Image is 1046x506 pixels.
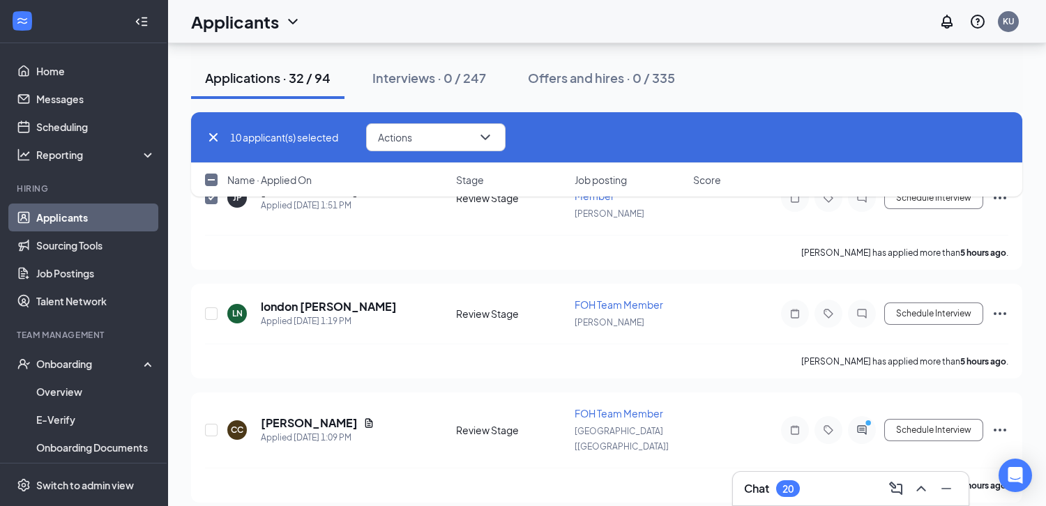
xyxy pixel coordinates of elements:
[36,478,134,492] div: Switch to admin view
[230,130,338,145] span: 10 applicant(s) selected
[378,132,412,142] span: Actions
[820,424,837,436] svg: Tag
[575,317,644,328] span: [PERSON_NAME]
[36,113,156,141] a: Scheduling
[36,259,156,287] a: Job Postings
[575,298,663,311] span: FOH Team Member
[191,10,279,33] h1: Applicants
[862,419,879,430] svg: PrimaryDot
[820,308,837,319] svg: Tag
[787,424,803,436] svg: Note
[36,204,156,231] a: Applicants
[17,183,153,194] div: Hiring
[36,85,156,113] a: Messages
[801,355,1008,367] p: [PERSON_NAME] has applied more than .
[36,287,156,315] a: Talent Network
[36,461,156,489] a: Activity log
[363,417,374,429] svg: Document
[575,407,663,420] span: FOH Team Member
[884,302,983,325] button: Schedule Interview
[575,208,644,219] span: [PERSON_NAME]
[884,419,983,441] button: Schedule Interview
[205,129,222,146] svg: Cross
[992,305,1008,322] svg: Ellipses
[261,314,397,328] div: Applied [DATE] 1:19 PM
[854,424,870,436] svg: ActiveChat
[960,247,1006,258] b: 5 hours ago
[36,231,156,259] a: Sourcing Tools
[231,424,243,436] div: CC
[36,406,156,434] a: E-Verify
[575,426,669,452] span: [GEOGRAPHIC_DATA] [[GEOGRAPHIC_DATA]]
[938,480,955,497] svg: Minimize
[261,299,397,314] h5: london [PERSON_NAME]
[782,483,794,495] div: 20
[285,13,301,30] svg: ChevronDown
[456,307,566,321] div: Review Stage
[17,148,31,162] svg: Analysis
[36,148,156,162] div: Reporting
[744,481,769,496] h3: Chat
[232,307,243,319] div: LN
[135,15,149,29] svg: Collapse
[372,69,486,86] div: Interviews · 0 / 247
[960,480,1006,491] b: 6 hours ago
[999,459,1032,492] div: Open Intercom Messenger
[885,477,907,500] button: ComposeMessage
[15,14,29,28] svg: WorkstreamLogo
[854,308,870,319] svg: ChatInactive
[17,478,31,492] svg: Settings
[801,247,1008,259] p: [PERSON_NAME] has applied more than .
[227,173,312,187] span: Name · Applied On
[693,173,721,187] span: Score
[477,129,494,146] svg: ChevronDown
[36,357,144,371] div: Onboarding
[456,173,484,187] span: Stage
[17,357,31,371] svg: UserCheck
[528,69,675,86] div: Offers and hires · 0 / 335
[456,423,566,437] div: Review Stage
[36,434,156,461] a: Onboarding Documents
[787,308,803,319] svg: Note
[910,477,932,500] button: ChevronUp
[366,123,506,151] button: ActionsChevronDown
[992,422,1008,438] svg: Ellipses
[261,431,374,445] div: Applied [DATE] 1:09 PM
[935,477,957,500] button: Minimize
[939,13,955,30] svg: Notifications
[36,378,156,406] a: Overview
[960,356,1006,367] b: 5 hours ago
[913,480,930,497] svg: ChevronUp
[17,329,153,341] div: Team Management
[261,415,358,431] h5: [PERSON_NAME]
[969,13,986,30] svg: QuestionInfo
[575,173,627,187] span: Job posting
[888,480,904,497] svg: ComposeMessage
[36,57,156,85] a: Home
[205,69,331,86] div: Applications · 32 / 94
[1003,15,1015,27] div: KU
